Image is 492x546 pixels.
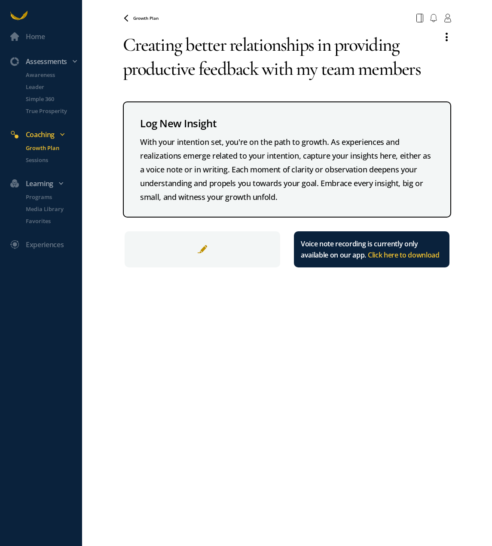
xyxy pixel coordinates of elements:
p: Leader [26,83,80,91]
p: Favorites [26,217,80,225]
p: Media Library [26,205,80,213]
a: Programs [15,193,82,201]
div: Coaching [5,129,86,140]
div: Home [26,31,45,42]
div: Assessments [5,56,86,67]
a: Favorites [15,217,82,225]
p: Awareness [26,71,80,79]
span: Click here to download [368,250,440,260]
a: Sessions [15,156,82,164]
div: Log New Insight [140,115,434,132]
p: Programs [26,193,80,201]
a: True Prosperity [15,107,82,115]
span: Growth Plan [133,15,159,21]
div: With your intention set, you're on the path to growth. As experiences and realizations emerge rel... [140,135,434,204]
div: Learning [5,178,86,189]
a: Media Library [15,205,82,213]
p: Growth Plan [26,144,80,152]
a: Leader [15,83,82,91]
div: Experiences [26,239,64,250]
p: True Prosperity [26,107,80,115]
div: Voice note recording is currently only available on our app. [301,238,443,261]
p: Sessions [26,156,80,164]
p: Simple 360 [26,95,80,103]
a: Simple 360 [15,95,82,103]
textarea: Creating better relationships in providing productive feedback with my team members [123,26,435,88]
a: Awareness [15,71,82,79]
a: Growth Plan [15,144,82,152]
